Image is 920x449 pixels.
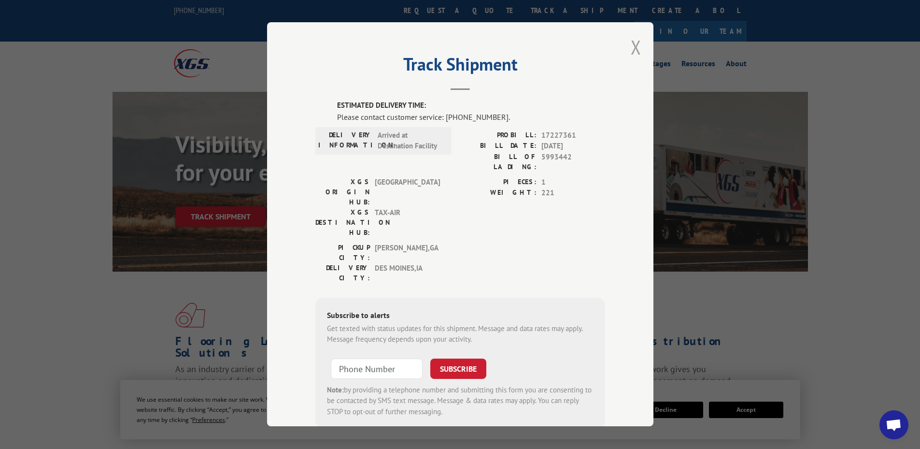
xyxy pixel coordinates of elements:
label: XGS ORIGIN HUB: [315,177,370,207]
div: by providing a telephone number and submitting this form you are consenting to be contacted by SM... [327,385,594,418]
span: Arrived at Destination Facility [378,130,443,152]
label: ESTIMATED DELIVERY TIME: [337,101,605,112]
strong: Note: [327,385,344,394]
label: PIECES: [460,177,537,188]
h2: Track Shipment [315,58,605,76]
span: DES MOINES , IA [375,263,440,283]
div: Get texted with status updates for this shipment. Message and data rates may apply. Message frequ... [327,323,594,345]
label: PICKUP CITY: [315,243,370,263]
span: 5993442 [541,152,605,172]
label: XGS DESTINATION HUB: [315,207,370,238]
div: Subscribe to alerts [327,309,594,323]
label: PROBILL: [460,130,537,141]
span: [PERSON_NAME] , GA [375,243,440,263]
label: BILL DATE: [460,141,537,152]
button: SUBSCRIBE [430,359,486,379]
span: 17227361 [541,130,605,141]
label: DELIVERY CITY: [315,263,370,283]
label: DELIVERY INFORMATION: [318,130,373,152]
span: [GEOGRAPHIC_DATA] [375,177,440,207]
div: Please contact customer service: [PHONE_NUMBER]. [337,111,605,123]
span: 221 [541,188,605,199]
span: TAX-AIR [375,207,440,238]
label: WEIGHT: [460,188,537,199]
input: Phone Number [331,359,423,379]
a: Open chat [879,410,908,439]
span: [DATE] [541,141,605,152]
span: 1 [541,177,605,188]
button: Close modal [631,34,641,60]
label: BILL OF LADING: [460,152,537,172]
